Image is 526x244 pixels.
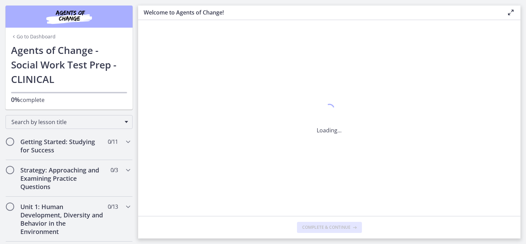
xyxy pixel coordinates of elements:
[11,118,121,126] span: Search by lesson title
[20,166,105,191] h2: Strategy: Approaching and Examining Practice Questions
[108,203,118,211] span: 0 / 13
[11,33,56,40] a: Go to Dashboard
[28,8,111,25] img: Agents of Change
[20,138,105,154] h2: Getting Started: Studying for Success
[317,102,342,118] div: 1
[317,126,342,134] p: Loading...
[11,43,127,86] h1: Agents of Change - Social Work Test Prep - CLINICAL
[6,115,133,129] div: Search by lesson title
[297,222,362,233] button: Complete & continue
[11,95,127,104] p: complete
[108,138,118,146] span: 0 / 11
[303,225,351,230] span: Complete & continue
[144,8,496,17] h3: Welcome to Agents of Change!
[11,95,20,104] span: 0%
[111,166,118,174] span: 0 / 3
[20,203,105,236] h2: Unit 1: Human Development, Diversity and Behavior in the Environment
